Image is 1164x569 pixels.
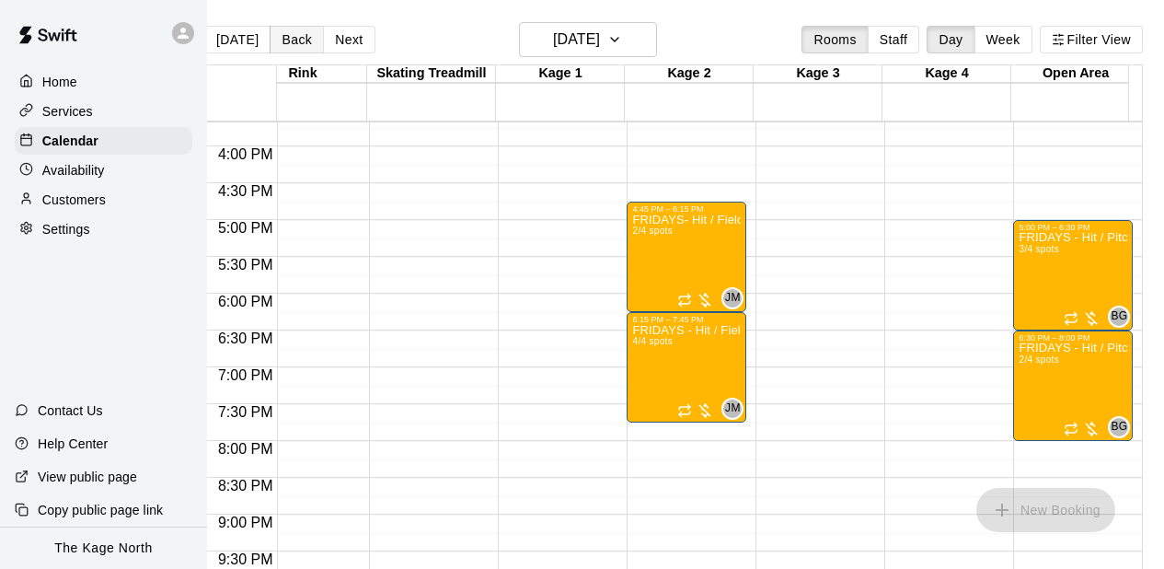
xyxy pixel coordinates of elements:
button: Filter View [1040,26,1143,53]
p: The Kage North [54,539,153,558]
span: JM [725,400,741,418]
div: 6:30 PM – 8:00 PM: FRIDAYS - Hit / Pitch - Softball Program - 14U-16U [1013,331,1133,441]
p: Services [42,102,93,121]
button: [DATE] [519,22,657,57]
div: J.D. McGivern [721,398,743,420]
a: Home [15,68,192,96]
span: 8:00 PM [213,441,278,457]
div: 5:00 PM – 6:30 PM: FRIDAYS - Hit / Pitch - Softball Program - 10U-13U [1013,220,1133,331]
span: BG [1111,418,1127,436]
div: Brittani Goettsch [1108,306,1130,328]
span: BG [1111,308,1127,326]
span: Recurring event [677,403,692,418]
a: Customers [15,186,192,214]
button: Back [270,26,324,53]
p: Help Center [38,435,108,453]
div: J.D. McGivern [721,287,743,309]
div: Brittani Goettsch [1108,416,1130,438]
button: Week [974,26,1032,53]
div: 6:15 PM – 7:45 PM: FRIDAYS - Hit / Field / Throw - Baseball Program - 7U-9U [627,312,746,423]
span: 3/4 spots filled [1019,244,1059,254]
span: 4/4 spots filled [632,336,673,346]
div: Kage 2 [625,65,754,83]
a: Calendar [15,127,192,155]
p: Calendar [42,132,98,150]
p: Home [42,73,77,91]
div: Rink [238,65,367,83]
button: [DATE] [204,26,271,53]
span: Brittani Goettsch [1115,306,1130,328]
div: 4:45 PM – 6:15 PM: FRIDAYS- Hit / Field / Throw - Baseball Program - 7U-9U [627,202,746,312]
span: 8:30 PM [213,478,278,494]
a: Availability [15,157,192,184]
div: Kage 4 [882,65,1011,83]
p: Settings [42,220,90,238]
span: 6:00 PM [213,294,278,309]
p: Customers [42,191,106,209]
span: 9:00 PM [213,515,278,530]
span: 2/4 spots filled [632,226,673,236]
span: Recurring event [1064,422,1078,436]
button: Rooms [801,26,868,53]
span: Recurring event [1064,311,1078,326]
span: 4:00 PM [213,146,278,162]
span: 6:30 PM [213,331,278,346]
span: JM [725,289,741,308]
span: 2/4 spots filled [1019,354,1059,365]
div: 6:15 PM – 7:45 PM [632,315,708,324]
span: 4:30 PM [213,183,278,199]
div: Open Area [1011,65,1140,83]
span: 5:30 PM [213,257,278,273]
div: 4:45 PM – 6:15 PM [632,204,708,214]
span: J.D. McGivern [729,398,743,420]
h6: [DATE] [553,27,600,52]
p: Copy public page link [38,501,163,519]
span: 5:00 PM [213,220,278,236]
span: 9:30 PM [213,552,278,567]
a: Settings [15,215,192,243]
a: Services [15,98,192,125]
div: Kage 1 [496,65,625,83]
div: 5:00 PM – 6:30 PM [1019,223,1094,232]
p: View public page [38,468,137,486]
p: Availability [42,161,105,180]
span: Brittani Goettsch [1115,416,1130,438]
div: Kage 3 [754,65,882,83]
p: Contact Us [38,401,103,420]
span: 7:30 PM [213,404,278,420]
span: Recurring event [677,293,692,308]
span: You don't have the permission to add bookings [976,501,1115,517]
button: Next [323,26,375,53]
div: Skating Treadmill [367,65,496,83]
span: 7:00 PM [213,367,278,383]
span: J.D. McGivern [729,287,743,309]
button: Day [927,26,974,53]
button: Staff [868,26,920,53]
div: 6:30 PM – 8:00 PM [1019,333,1094,343]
